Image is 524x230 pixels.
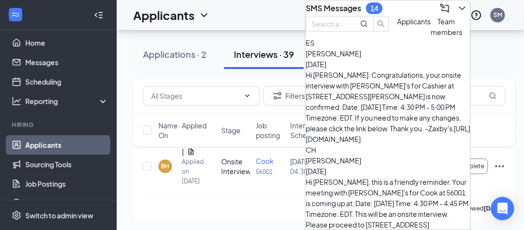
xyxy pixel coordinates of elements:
[431,17,462,36] span: Team members
[11,10,20,19] svg: WorkstreamLogo
[456,2,468,14] svg: ChevronDown
[439,2,451,14] svg: ComposeMessage
[151,90,240,101] input: All Stages
[161,162,170,170] div: BH
[290,157,319,176] div: [DATE]
[306,60,326,69] span: [DATE]
[25,155,108,174] a: Sourcing Tools
[25,96,109,106] div: Reporting
[306,3,361,14] h3: SMS Messages
[221,157,250,176] div: Onsite Interview
[256,121,284,140] span: Job posting
[256,168,284,176] p: 56001
[25,174,108,194] a: Job Postings
[133,7,194,23] h1: Applicants
[12,121,106,129] div: Hiring
[263,86,313,106] button: Filter Filters
[290,166,319,176] span: 04:30 pm - 05:00 pm
[12,211,21,220] svg: Settings
[94,10,104,20] svg: Collapse
[182,157,195,186] div: Applied on [DATE]
[491,197,514,220] div: Open Intercom Messenger
[373,16,389,32] button: search
[25,33,108,53] a: Home
[312,18,347,29] input: Search applicant
[489,92,497,100] svg: MagnifyingGlass
[158,121,215,140] span: Name · Applied On
[437,0,453,16] button: ComposeMessage
[244,92,251,100] svg: ChevronDown
[370,4,378,13] div: 14
[25,72,108,91] a: Scheduling
[25,53,108,72] a: Messages
[234,48,294,60] div: Interviews · 39
[306,70,470,144] div: Hi [PERSON_NAME]. Congratulations, your onsite interview with [PERSON_NAME]'s for Cashier at [STR...
[272,90,283,102] svg: Filter
[256,157,274,165] span: Cook
[360,20,368,28] svg: MagnifyingGlass
[306,156,361,165] span: [PERSON_NAME]
[493,11,502,19] div: SM
[290,121,321,140] span: Interview Schedule
[397,17,431,26] span: Applicants
[25,211,93,220] div: Switch to admin view
[25,135,108,155] a: Applicants
[494,160,506,172] svg: Ellipses
[454,0,470,16] button: ChevronDown
[306,144,470,155] div: CH
[25,194,108,213] a: Talent Network
[143,48,207,60] div: Applications · 2
[306,37,470,48] div: ES
[306,167,326,176] span: [DATE]
[471,9,482,21] svg: QuestionInfo
[12,96,21,106] svg: Analysis
[374,20,388,28] span: search
[484,205,504,212] b: [DATE]
[198,9,210,21] svg: ChevronDown
[306,49,361,58] span: [PERSON_NAME]
[221,125,241,135] span: Stage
